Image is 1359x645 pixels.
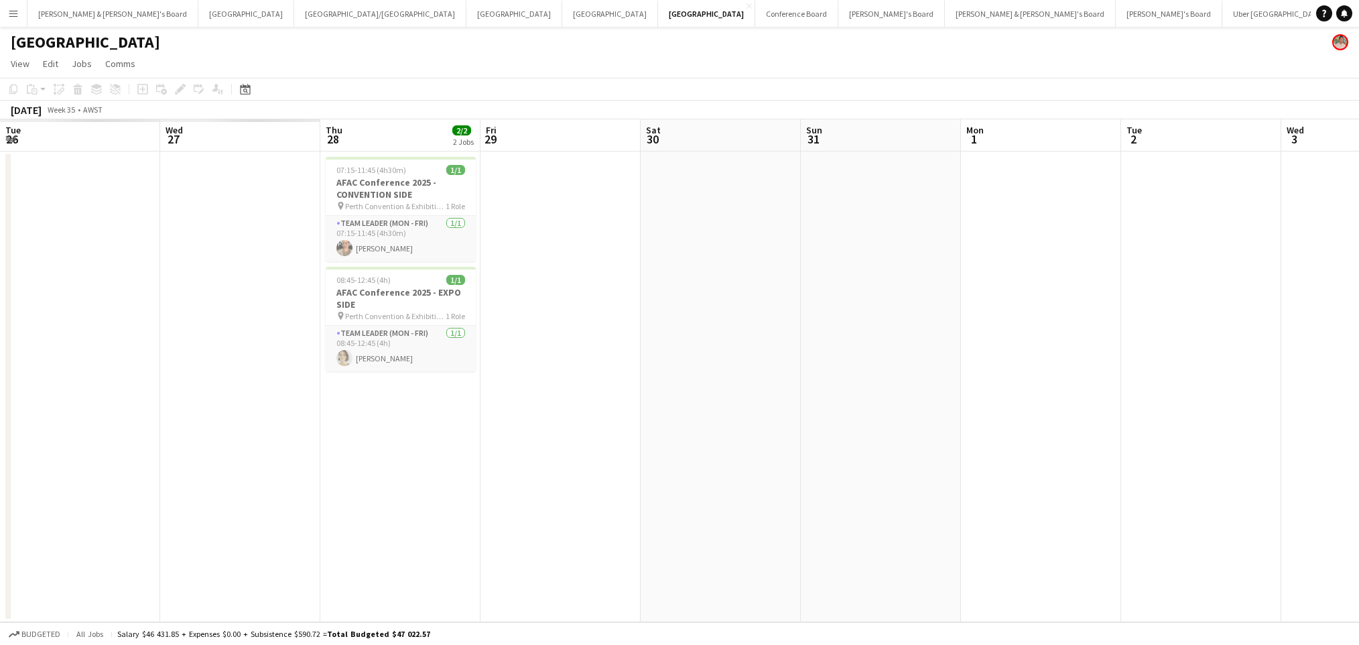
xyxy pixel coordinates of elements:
[21,630,60,639] span: Budgeted
[755,1,838,27] button: Conference Board
[562,1,658,27] button: [GEOGRAPHIC_DATA]
[117,629,430,639] div: Salary $46 431.85 + Expenses $0.00 + Subsistence $590.72 =
[1332,34,1348,50] app-user-avatar: Arrence Torres
[27,1,198,27] button: [PERSON_NAME] & [PERSON_NAME]'s Board
[1222,1,1336,27] button: Uber [GEOGRAPHIC_DATA]
[198,1,294,27] button: [GEOGRAPHIC_DATA]
[658,1,755,27] button: [GEOGRAPHIC_DATA]
[945,1,1116,27] button: [PERSON_NAME] & [PERSON_NAME]'s Board
[1116,1,1222,27] button: [PERSON_NAME]'s Board
[466,1,562,27] button: [GEOGRAPHIC_DATA]
[294,1,466,27] button: [GEOGRAPHIC_DATA]/[GEOGRAPHIC_DATA]
[7,627,62,642] button: Budgeted
[838,1,945,27] button: [PERSON_NAME]'s Board
[327,629,430,639] span: Total Budgeted $47 022.57
[74,629,106,639] span: All jobs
